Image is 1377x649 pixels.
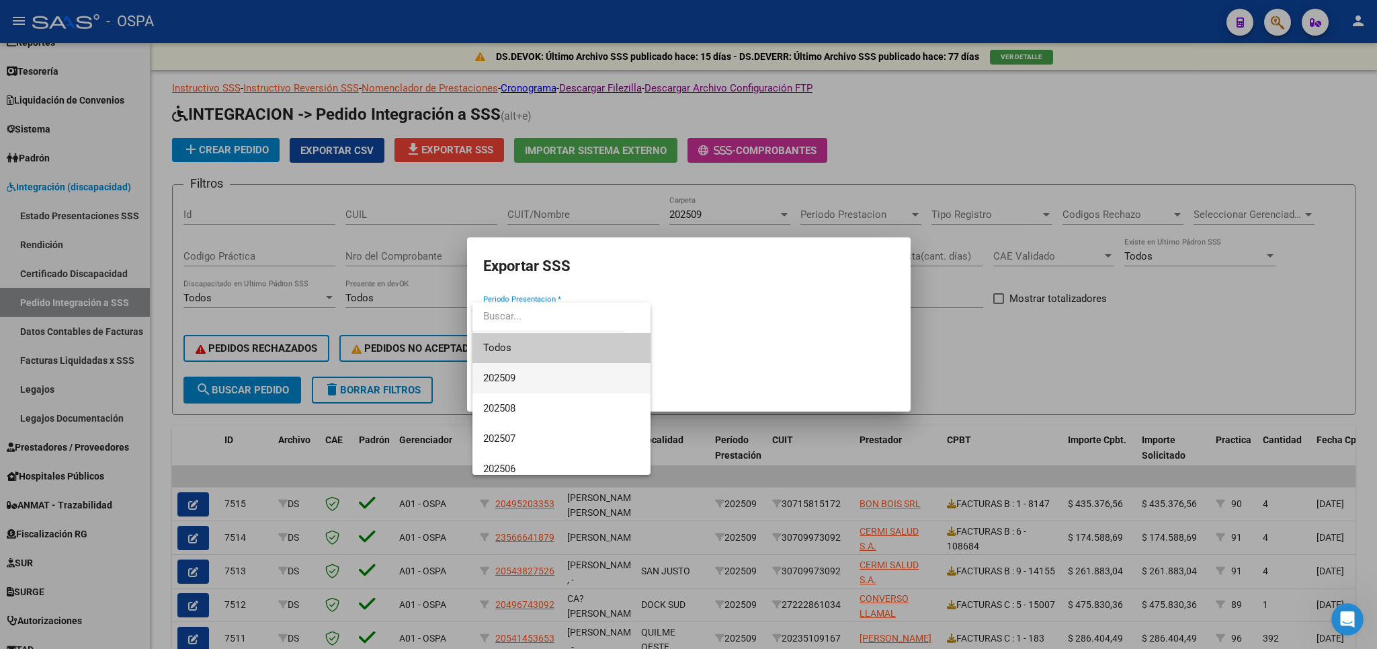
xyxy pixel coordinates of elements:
iframe: Intercom live chat [1331,603,1364,636]
span: Todos [483,333,640,363]
span: 202509 [483,372,515,384]
span: 202507 [483,432,515,445]
span: 202506 [483,463,515,475]
span: 202508 [483,402,515,414]
input: dropdown search [472,301,624,332]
